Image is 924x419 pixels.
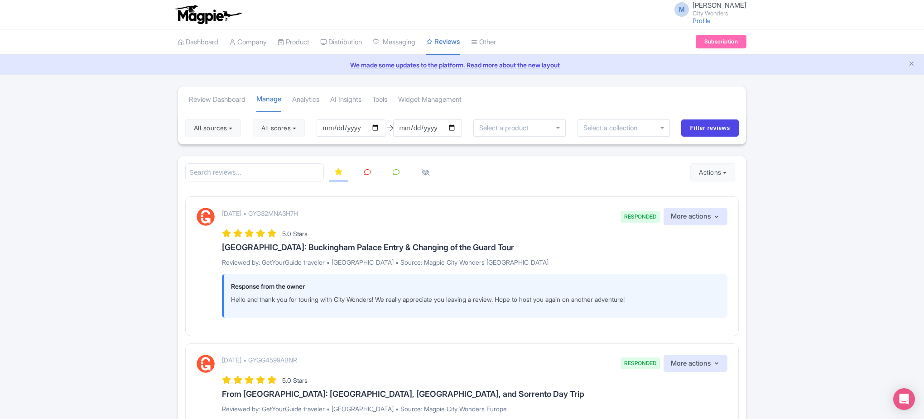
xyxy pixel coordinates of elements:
[292,87,319,112] a: Analytics
[398,87,462,112] a: Widget Management
[426,29,460,55] a: Reviews
[669,2,746,16] a: M [PERSON_NAME] City Wonders
[197,208,215,226] img: GetYourGuide Logo
[282,376,308,384] span: 5.0 Stars
[222,209,298,218] p: [DATE] • GYG32MNA3H7H
[229,30,267,55] a: Company
[583,124,639,132] input: Select a collection
[674,2,689,17] span: M
[372,87,387,112] a: Tools
[621,211,660,223] span: RESPONDED
[479,124,529,132] input: Select a product
[178,30,218,55] a: Dashboard
[664,355,727,372] button: More actions
[282,230,308,238] span: 5.0 Stars
[471,30,496,55] a: Other
[197,355,215,373] img: GetYourGuide Logo
[681,119,739,137] input: Filter reviews
[222,257,727,267] p: Reviewed by: GetYourGuide traveler • [GEOGRAPHIC_DATA] • Source: Magpie City Wonders [GEOGRAPHIC_...
[696,35,746,48] a: Subscription
[173,5,243,24] img: logo-ab69f6fb50320c5b225c76a69d11143b.png
[693,1,746,10] span: [PERSON_NAME]
[222,243,727,252] h3: [GEOGRAPHIC_DATA]: Buckingham Palace Entry & Changing of the Guard Tour
[253,119,305,137] button: All scores
[908,59,915,70] button: Close announcement
[278,30,309,55] a: Product
[330,87,361,112] a: AI Insights
[231,281,720,291] p: Response from the owner
[222,404,727,414] p: Reviewed by: GetYourGuide traveler • [GEOGRAPHIC_DATA] • Source: Magpie City Wonders Europe
[185,163,324,182] input: Search reviews...
[222,355,297,365] p: [DATE] • GYGG4599ABNR
[693,17,711,24] a: Profile
[621,357,660,369] span: RESPONDED
[189,87,245,112] a: Review Dashboard
[185,119,241,137] button: All sources
[5,60,919,70] a: We made some updates to the platform. Read more about the new layout
[320,30,362,55] a: Distribution
[222,390,727,399] h3: From [GEOGRAPHIC_DATA]: [GEOGRAPHIC_DATA], [GEOGRAPHIC_DATA], and Sorrento Day Trip
[373,30,415,55] a: Messaging
[664,208,727,225] button: More actions
[256,87,281,113] a: Manage
[231,295,720,304] p: Hello and thank you for touring with City Wonders! We really appreciate you leaving a review. Hop...
[693,10,746,16] small: City Wonders
[690,163,735,181] button: Actions
[893,388,915,410] div: Open Intercom Messenger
